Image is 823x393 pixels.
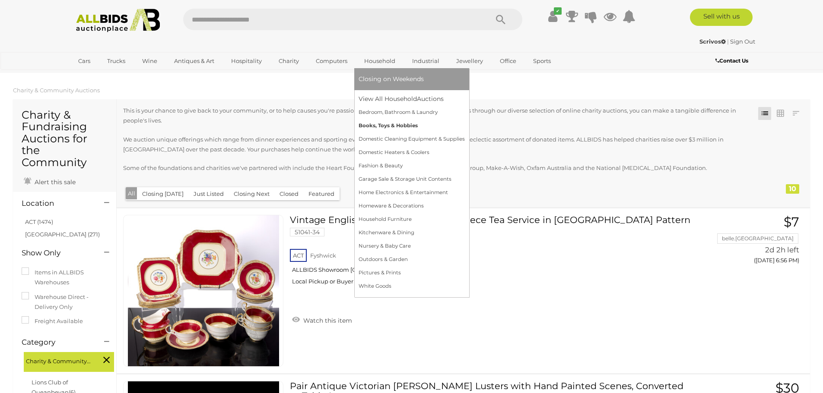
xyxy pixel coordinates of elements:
a: Industrial [407,54,445,68]
span: $7 [784,214,799,230]
h4: Location [22,199,91,208]
img: 51041-34a.jpg [128,215,279,366]
a: Watch this item [290,313,354,326]
label: Warehouse Direct - Delivery Only [22,292,108,312]
a: Alert this sale [22,175,78,188]
span: | [727,38,729,45]
a: $7 belle.[GEOGRAPHIC_DATA] 2d 2h left ([DATE] 6:56 PM) [701,215,801,269]
p: This is your chance to give back to your community, or to help causes you're passionate about. By... [123,106,740,126]
button: Just Listed [188,187,229,201]
span: Charity & Community Auctions [26,354,91,366]
span: Alert this sale [32,178,76,186]
label: Freight Available [22,316,83,326]
h1: Charity & Fundraising Auctions for the Community [22,109,108,169]
a: [GEOGRAPHIC_DATA] [73,68,145,82]
span: Watch this item [301,317,352,324]
a: Trucks [102,54,131,68]
p: We auction unique offerings which range from dinner experiences and sporting events, to entertain... [123,135,740,155]
button: Closed [274,187,304,201]
button: Closing [DATE] [137,187,189,201]
b: Contact Us [715,57,748,64]
a: Computers [310,54,353,68]
h4: Show Only [22,249,91,257]
a: Sports [527,54,556,68]
a: Sign Out [730,38,755,45]
img: Allbids.com.au [71,9,165,32]
a: Scrivos [699,38,727,45]
label: Items in ALLBIDS Warehouses [22,267,108,288]
a: Vintage English Aynsley Porcelain 20 Piece Tea Service in [GEOGRAPHIC_DATA] Pattern 51041-34 ACT ... [296,215,688,292]
a: Sell with us [690,9,753,26]
a: Office [494,54,522,68]
a: Cars [73,54,96,68]
button: Closing Next [229,187,275,201]
a: Jewellery [451,54,489,68]
div: 10 [786,184,799,194]
a: Hospitality [226,54,267,68]
a: ✔ [547,9,559,24]
button: Search [479,9,522,30]
button: Featured [303,187,340,201]
h4: Category [22,338,91,346]
i: ✔ [554,7,562,15]
a: Contact Us [715,56,750,66]
button: All [126,187,137,200]
a: Charity [273,54,305,68]
a: ACT (1474) [25,218,53,225]
a: [GEOGRAPHIC_DATA] (271) [25,231,100,238]
a: Charity & Community Auctions [13,87,100,94]
a: Antiques & Art [168,54,220,68]
a: Household [359,54,401,68]
p: Some of the foundations and charities we've partnered with include the Heart Foundation, The [MED... [123,163,740,173]
strong: Scrivos [699,38,726,45]
a: Wine [137,54,163,68]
